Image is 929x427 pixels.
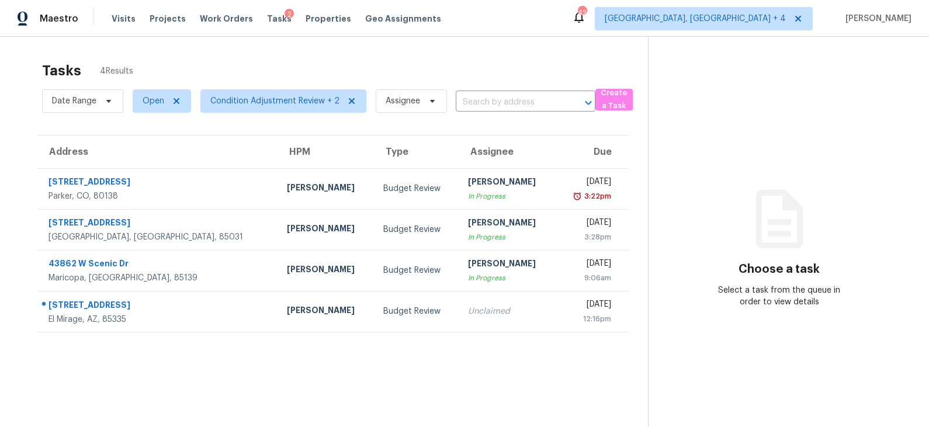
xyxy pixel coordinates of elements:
th: Due [556,136,629,168]
div: Budget Review [383,306,449,317]
input: Search by address [456,93,563,112]
div: [PERSON_NAME] [287,304,365,319]
div: Maricopa, [GEOGRAPHIC_DATA], 85139 [48,272,268,284]
div: [PERSON_NAME] [468,217,546,231]
th: HPM [278,136,374,168]
div: 3:22pm [582,190,611,202]
div: El Mirage, AZ, 85335 [48,314,268,325]
div: In Progress [468,231,546,243]
h3: Choose a task [739,263,820,275]
div: In Progress [468,272,546,284]
div: [STREET_ADDRESS] [48,176,268,190]
span: Projects [150,13,186,25]
span: Assignee [386,95,420,107]
div: [DATE] [565,298,611,313]
div: Budget Review [383,265,449,276]
div: Budget Review [383,183,449,195]
div: Parker, CO, 80138 [48,190,268,202]
img: Overdue Alarm Icon [573,190,582,202]
span: Open [143,95,164,107]
div: [PERSON_NAME] [468,258,546,272]
div: In Progress [468,190,546,202]
span: Visits [112,13,136,25]
span: Properties [306,13,351,25]
div: [DATE] [565,217,611,231]
span: 4 Results [100,65,133,77]
span: [PERSON_NAME] [841,13,911,25]
span: Condition Adjustment Review + 2 [210,95,339,107]
div: [GEOGRAPHIC_DATA], [GEOGRAPHIC_DATA], 85031 [48,231,268,243]
div: Select a task from the queue in order to view details [714,284,845,308]
th: Type [374,136,459,168]
span: Geo Assignments [365,13,441,25]
th: Assignee [459,136,555,168]
div: 43862 W Scenic Dr [48,258,268,272]
div: [DATE] [565,176,611,190]
div: [PERSON_NAME] [287,182,365,196]
div: 2 [285,9,294,20]
div: 12:16pm [565,313,611,325]
div: [STREET_ADDRESS] [48,299,268,314]
span: Work Orders [200,13,253,25]
div: 42 [578,7,586,19]
div: Budget Review [383,224,449,235]
button: Open [580,95,597,111]
span: Maestro [40,13,78,25]
span: [GEOGRAPHIC_DATA], [GEOGRAPHIC_DATA] + 4 [605,13,786,25]
div: Unclaimed [468,306,546,317]
th: Address [37,136,278,168]
button: Create a Task [595,89,633,110]
div: 9:06am [565,272,611,284]
div: [DATE] [565,258,611,272]
div: [PERSON_NAME] [287,223,365,237]
div: [PERSON_NAME] [287,263,365,278]
span: Date Range [52,95,96,107]
span: Create a Task [601,86,627,113]
span: Tasks [267,15,292,23]
div: 3:28pm [565,231,611,243]
h2: Tasks [42,65,81,77]
div: [STREET_ADDRESS] [48,217,268,231]
div: [PERSON_NAME] [468,176,546,190]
